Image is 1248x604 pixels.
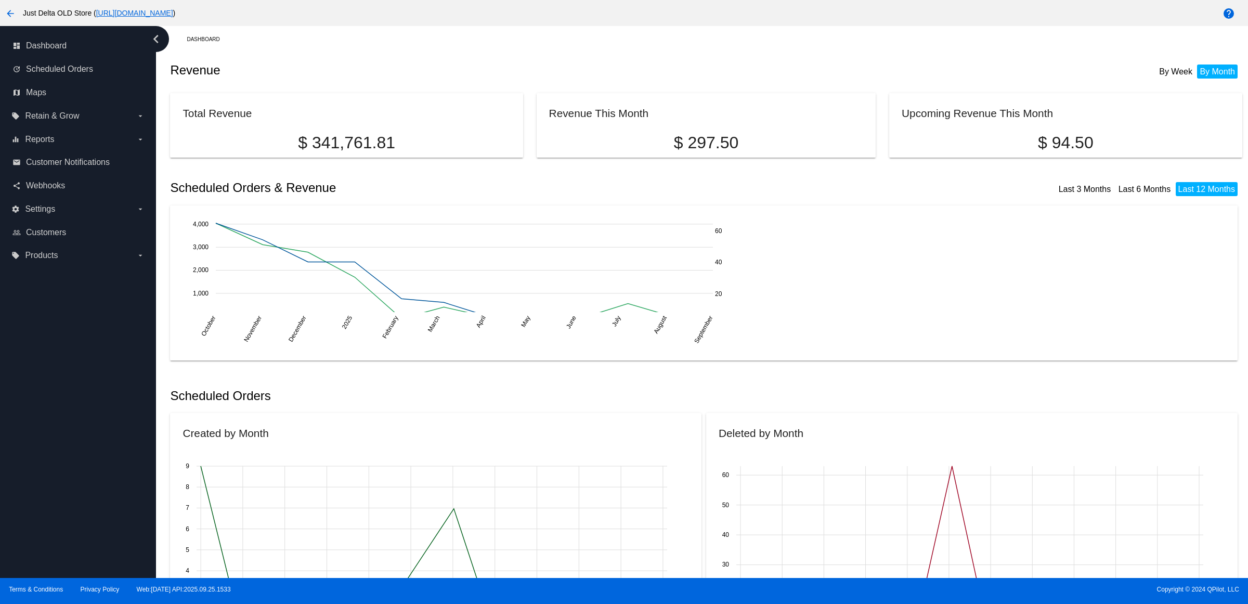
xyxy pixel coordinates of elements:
[26,228,66,237] span: Customers
[9,586,63,593] a: Terms & Conditions
[193,243,209,251] text: 3,000
[1156,65,1195,79] li: By Week
[186,567,190,574] text: 4
[610,314,622,327] text: July
[4,7,17,20] mat-icon: arrow_back
[193,220,209,227] text: 4,000
[715,259,722,266] text: 40
[12,228,21,237] i: people_outline
[26,181,65,190] span: Webhooks
[183,427,268,439] h2: Created by Month
[136,251,145,260] i: arrow_drop_down
[186,546,190,554] text: 5
[549,107,649,119] h2: Revenue This Month
[520,314,532,328] text: May
[12,158,21,166] i: email
[186,462,190,470] text: 9
[11,112,20,120] i: local_offer
[715,227,722,235] text: 60
[12,61,145,78] a: update Scheduled Orders
[170,63,706,78] h2: Revenue
[549,133,864,152] p: $ 297.50
[693,314,714,344] text: September
[137,586,231,593] a: Web:[DATE] API:2025.09.25.1533
[170,181,706,195] h2: Scheduled Orders & Revenue
[475,314,487,329] text: April
[26,65,93,74] span: Scheduled Orders
[148,31,164,47] i: chevron_left
[341,314,354,330] text: 2025
[1178,185,1235,194] a: Last 12 Months
[722,561,730,569] text: 30
[186,505,190,512] text: 7
[187,31,229,47] a: Dashboard
[12,84,145,101] a: map Maps
[653,314,669,335] text: August
[722,472,730,479] text: 60
[12,37,145,54] a: dashboard Dashboard
[633,586,1239,593] span: Copyright © 2024 QPilot, LLC
[12,65,21,73] i: update
[186,525,190,533] text: 6
[1119,185,1171,194] a: Last 6 Months
[186,483,190,491] text: 8
[11,135,20,144] i: equalizer
[381,314,400,340] text: February
[193,266,209,274] text: 2,000
[25,111,79,121] span: Retain & Grow
[26,158,110,167] span: Customer Notifications
[11,205,20,213] i: settings
[426,314,441,333] text: March
[25,204,55,214] span: Settings
[1223,7,1235,20] mat-icon: help
[12,88,21,97] i: map
[719,427,803,439] h2: Deleted by Month
[565,314,578,330] text: June
[96,9,173,17] a: [URL][DOMAIN_NAME]
[183,133,510,152] p: $ 341,761.81
[1059,185,1111,194] a: Last 3 Months
[12,42,21,50] i: dashboard
[25,135,54,144] span: Reports
[11,251,20,260] i: local_offer
[136,112,145,120] i: arrow_drop_down
[902,133,1229,152] p: $ 94.50
[902,107,1053,119] h2: Upcoming Revenue This Month
[12,224,145,241] a: people_outline Customers
[722,531,730,538] text: 40
[136,205,145,213] i: arrow_drop_down
[243,314,264,343] text: November
[25,251,58,260] span: Products
[12,177,145,194] a: share Webhooks
[287,314,308,343] text: December
[715,290,722,297] text: 20
[12,182,21,190] i: share
[26,88,46,97] span: Maps
[12,154,145,171] a: email Customer Notifications
[1197,65,1238,79] li: By Month
[722,502,730,509] text: 50
[26,41,67,50] span: Dashboard
[81,586,120,593] a: Privacy Policy
[170,389,706,403] h2: Scheduled Orders
[183,107,252,119] h2: Total Revenue
[200,314,217,337] text: October
[23,9,175,17] span: Just Delta OLD Store ( )
[193,289,209,297] text: 1,000
[136,135,145,144] i: arrow_drop_down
